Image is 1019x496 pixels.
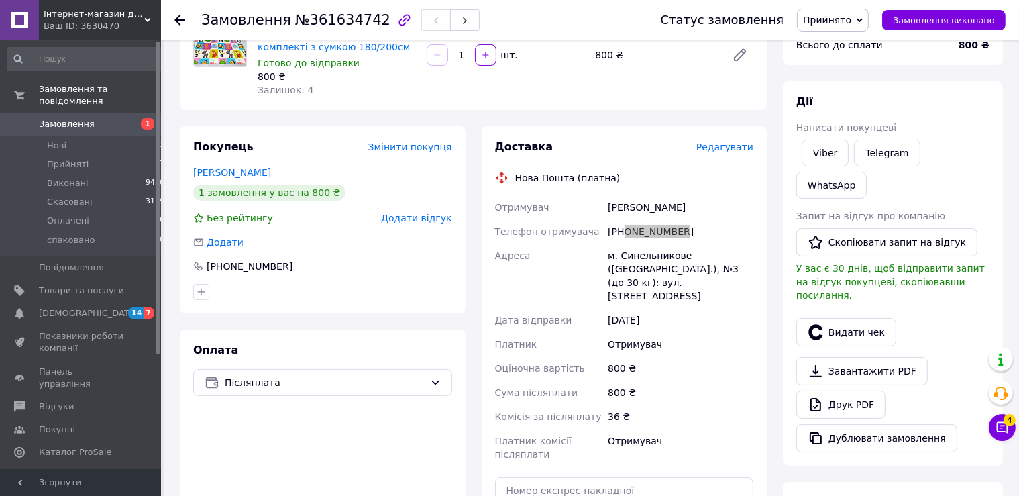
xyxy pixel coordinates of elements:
[44,8,144,20] span: Інтернет-магазин дитячих товарів та іграшок Kids_play_shop
[989,414,1016,441] button: Чат з покупцем4
[495,140,553,153] span: Доставка
[205,260,294,273] div: [PHONE_NUMBER]
[39,83,161,107] span: Замовлення та повідомлення
[207,213,273,224] span: Без рейтингу
[39,366,124,390] span: Панель управління
[796,391,886,419] a: Друк PDF
[495,226,600,237] span: Телефон отримувача
[39,262,104,274] span: Повідомлення
[47,177,89,189] span: Виконані
[495,387,578,398] span: Сума післяплати
[47,215,89,227] span: Оплачені
[495,436,572,460] span: Платник комісії післяплати
[802,140,849,166] a: Viber
[47,234,95,246] span: спаковано
[160,158,164,170] span: 7
[796,172,867,199] a: WhatsApp
[727,42,753,68] a: Редагувати
[39,446,111,458] span: Каталог ProSale
[258,70,416,83] div: 800 ₴
[258,85,314,95] span: Залишок: 4
[7,47,166,71] input: Пошук
[696,142,753,152] span: Редагувати
[225,375,425,390] span: Післяплата
[495,411,602,422] span: Комісія за післяплату
[160,234,164,246] span: 0
[893,15,995,26] span: Замовлення виконано
[193,344,238,356] span: Оплата
[146,196,164,208] span: 3119
[258,58,360,68] span: Готово до відправки
[160,215,164,227] span: 0
[796,424,957,452] button: Дублювати замовлення
[47,196,93,208] span: Скасовані
[495,315,572,326] span: Дата відправки
[39,424,75,436] span: Покупці
[796,263,985,301] span: У вас є 30 днів, щоб відправити запит на відгук покупцеві, скопіювавши посилання.
[201,12,291,28] span: Замовлення
[512,171,624,185] div: Нова Пошта (платна)
[661,13,784,27] div: Статус замовлення
[1004,414,1016,426] span: 4
[796,228,977,256] button: Скопіювати запит на відгук
[258,15,410,52] a: Двосторонній дитячий розвиваючий термокилим в комплекті з сумкою 180/200см
[47,140,66,152] span: Нові
[39,401,74,413] span: Відгуки
[381,213,451,224] span: Додати відгук
[141,118,154,130] span: 1
[495,202,549,213] span: Отримувач
[796,318,896,346] button: Видати чек
[498,48,519,62] div: шт.
[605,381,756,405] div: 800 ₴
[295,12,390,28] span: №361634742
[605,308,756,332] div: [DATE]
[495,250,531,261] span: Адреса
[39,307,138,319] span: [DEMOGRAPHIC_DATA]
[854,140,920,166] a: Telegram
[144,307,154,319] span: 7
[605,332,756,356] div: Отримувач
[803,15,851,26] span: Прийнято
[796,357,928,385] a: Завантажити PDF
[605,195,756,219] div: [PERSON_NAME]
[47,158,89,170] span: Прийняті
[882,10,1006,30] button: Замовлення виконано
[605,219,756,244] div: [PHONE_NUMBER]
[796,122,896,133] span: Написати покупцеві
[39,285,124,297] span: Товари та послуги
[128,307,144,319] span: 14
[605,429,756,466] div: Отримувач
[207,237,244,248] span: Додати
[193,167,271,178] a: [PERSON_NAME]
[39,118,95,130] span: Замовлення
[605,244,756,308] div: м. Синельникове ([GEOGRAPHIC_DATA].), №3 (до 30 кг): вул. [STREET_ADDRESS]
[605,405,756,429] div: 36 ₴
[605,356,756,381] div: 800 ₴
[44,20,161,32] div: Ваш ID: 3630470
[174,13,185,27] div: Повернутися назад
[959,40,989,50] b: 800 ₴
[495,363,585,374] span: Оціночна вартість
[796,211,945,221] span: Запит на відгук про компанію
[796,40,883,50] span: Всього до сплати
[193,140,254,153] span: Покупець
[193,185,345,201] div: 1 замовлення у вас на 800 ₴
[796,95,813,108] span: Дії
[146,177,164,189] span: 9430
[160,140,164,152] span: 1
[590,46,721,64] div: 800 ₴
[39,330,124,354] span: Показники роботи компанії
[368,142,452,152] span: Змінити покупця
[495,339,537,350] span: Платник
